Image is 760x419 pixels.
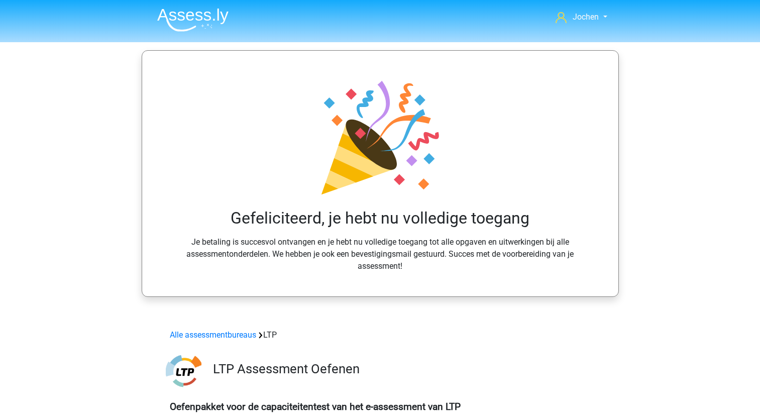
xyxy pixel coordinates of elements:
h2: Gefeliciteerd, je hebt nu volledige toegang [170,208,590,228]
div: LTP [166,329,595,341]
img: Assessly [157,8,229,32]
div: Je betaling is succesvol ontvangen en je hebt nu volledige toegang tot alle opgaven en uitwerking... [166,75,594,272]
img: ltp.png [166,353,201,389]
b: Oefenpakket voor de capaciteitentest van het e-assessment van LTP [170,401,461,412]
a: Alle assessmentbureaus [170,330,256,340]
h3: LTP Assessment Oefenen [213,361,587,377]
a: Jochen [552,11,611,23]
span: Jochen [573,12,599,22]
